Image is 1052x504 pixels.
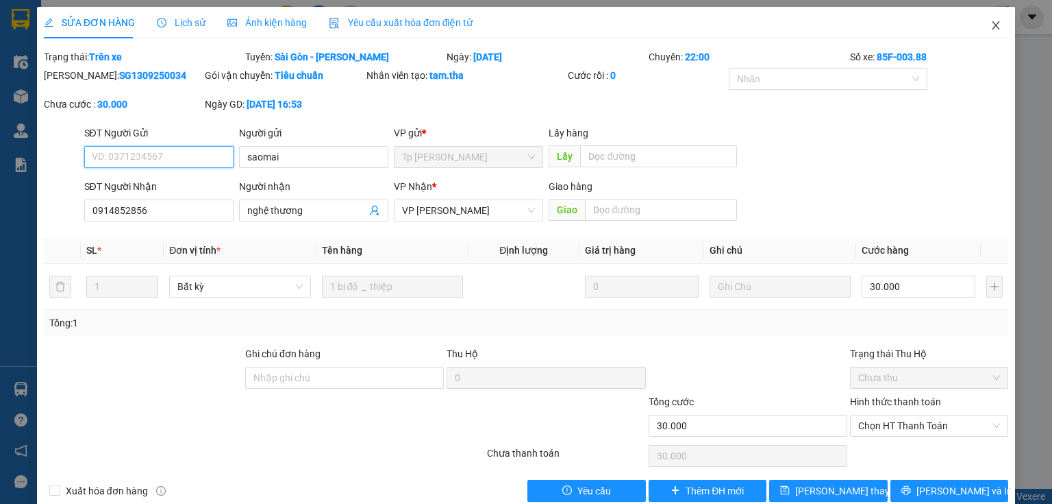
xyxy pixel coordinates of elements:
button: plus [986,276,1003,298]
span: Chọn HT Thanh Toán [858,416,1000,436]
b: Trên xe [89,51,122,62]
b: Sài Gòn - [PERSON_NAME] [275,51,389,62]
span: Giá trị hàng [585,245,636,256]
div: Chuyến: [647,49,849,64]
div: Chưa cước : [44,97,202,112]
div: Nhân viên tạo: [366,68,565,83]
label: Ghi chú đơn hàng [245,348,321,359]
button: save[PERSON_NAME] thay đổi [769,480,888,502]
div: Trạng thái Thu Hộ [850,346,1008,361]
button: exclamation-circleYêu cầu [527,480,646,502]
button: delete [49,276,71,298]
span: Lịch sử [157,17,205,28]
div: [PERSON_NAME]: [44,68,202,83]
button: Close [977,7,1015,45]
div: Số xe: [849,49,1010,64]
b: 85F-003.88 [877,51,927,62]
span: exclamation-circle [562,485,572,496]
div: Tuyến: [244,49,445,64]
button: printer[PERSON_NAME] và In [890,480,1009,502]
img: icon [329,18,340,29]
b: Tiêu chuẩn [275,70,323,81]
span: Tp Hồ Chí Minh [402,147,535,167]
span: plus [671,485,680,496]
span: info-circle [156,486,166,496]
input: 0 [585,276,699,298]
span: Tổng cước [649,396,694,407]
span: Thêm ĐH mới [686,483,744,499]
span: Ảnh kiện hàng [227,17,307,28]
input: VD: Bàn, Ghế [322,276,463,298]
span: picture [227,18,237,27]
div: Ngày: [445,49,647,64]
b: 22:00 [685,51,710,62]
span: Yêu cầu [577,483,611,499]
div: SĐT Người Nhận [84,179,234,194]
span: [PERSON_NAME] thay đổi [795,483,905,499]
span: Định lượng [499,245,548,256]
span: Giao hàng [549,181,592,192]
div: Trạng thái: [42,49,244,64]
span: user-add [369,205,380,216]
th: Ghi chú [704,237,856,264]
input: Ghi Chú [710,276,851,298]
span: clock-circle [157,18,166,27]
label: Hình thức thanh toán [850,396,941,407]
input: Dọc đường [585,199,737,221]
span: Lấy hàng [549,128,588,139]
div: Ngày GD: [205,97,363,112]
div: Cước rồi : [568,68,726,83]
span: Đơn vị tính [169,245,221,256]
div: Tổng: 1 [49,315,407,331]
b: tam.tha [429,70,464,81]
span: Xuất hóa đơn hàng [60,483,153,499]
span: close [990,20,1001,31]
span: Thu Hộ [447,348,478,359]
div: Người gửi [239,125,388,141]
span: VP Phan Rang [402,200,535,221]
span: Bất kỳ [177,276,302,297]
span: save [780,485,790,496]
button: plusThêm ĐH mới [649,480,767,502]
div: Người nhận [239,179,388,194]
b: 30.000 [97,99,127,110]
b: [DATE] 16:53 [247,99,302,110]
span: printer [901,485,911,496]
span: [PERSON_NAME] và In [916,483,1012,499]
div: VP gửi [394,125,543,141]
span: Lấy [549,145,580,167]
span: VP Nhận [394,181,432,192]
div: Gói vận chuyển: [205,68,363,83]
span: edit [44,18,53,27]
div: SĐT Người Gửi [84,125,234,141]
input: Dọc đường [580,145,737,167]
span: SỬA ĐƠN HÀNG [44,17,135,28]
b: [DATE] [473,51,502,62]
span: Tên hàng [322,245,362,256]
span: Yêu cầu xuất hóa đơn điện tử [329,17,473,28]
b: SG1309250034 [119,70,186,81]
span: Giao [549,199,585,221]
div: Chưa thanh toán [486,446,647,470]
input: Ghi chú đơn hàng [245,367,444,389]
span: Cước hàng [862,245,909,256]
span: SL [86,245,97,256]
b: 0 [610,70,616,81]
span: Chưa thu [858,368,1000,388]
